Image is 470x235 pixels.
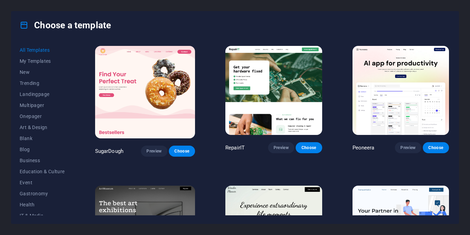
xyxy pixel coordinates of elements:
[352,46,449,135] img: Peoneera
[352,144,375,151] p: Peoneera
[274,145,289,150] span: Preview
[20,80,65,86] span: Trending
[20,45,65,56] button: All Templates
[20,58,65,64] span: My Templates
[20,102,65,108] span: Multipager
[174,148,190,154] span: Choose
[20,210,65,221] button: IT & Media
[20,169,65,174] span: Education & Culture
[20,177,65,188] button: Event
[20,155,65,166] button: Business
[20,202,65,207] span: Health
[268,142,294,153] button: Preview
[20,111,65,122] button: Onepager
[20,199,65,210] button: Health
[146,148,162,154] span: Preview
[20,114,65,119] span: Onepager
[20,47,65,53] span: All Templates
[169,146,195,157] button: Choose
[395,142,421,153] button: Preview
[20,89,65,100] button: Landingpage
[225,46,322,135] img: RepairIT
[20,67,65,78] button: New
[20,166,65,177] button: Education & Culture
[301,145,316,150] span: Choose
[20,136,65,141] span: Blank
[20,180,65,185] span: Event
[20,122,65,133] button: Art & Design
[20,91,65,97] span: Landingpage
[400,145,416,150] span: Preview
[20,191,65,196] span: Gastronomy
[20,56,65,67] button: My Templates
[423,142,449,153] button: Choose
[20,78,65,89] button: Trending
[428,145,443,150] span: Choose
[20,69,65,75] span: New
[20,188,65,199] button: Gastronomy
[141,146,167,157] button: Preview
[296,142,322,153] button: Choose
[20,100,65,111] button: Multipager
[20,213,65,218] span: IT & Media
[20,133,65,144] button: Blank
[20,125,65,130] span: Art & Design
[20,20,111,31] h4: Choose a template
[95,148,123,155] p: SugarDough
[20,158,65,163] span: Business
[20,144,65,155] button: Blog
[20,147,65,152] span: Blog
[95,46,195,138] img: SugarDough
[225,144,245,151] p: RepairIT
